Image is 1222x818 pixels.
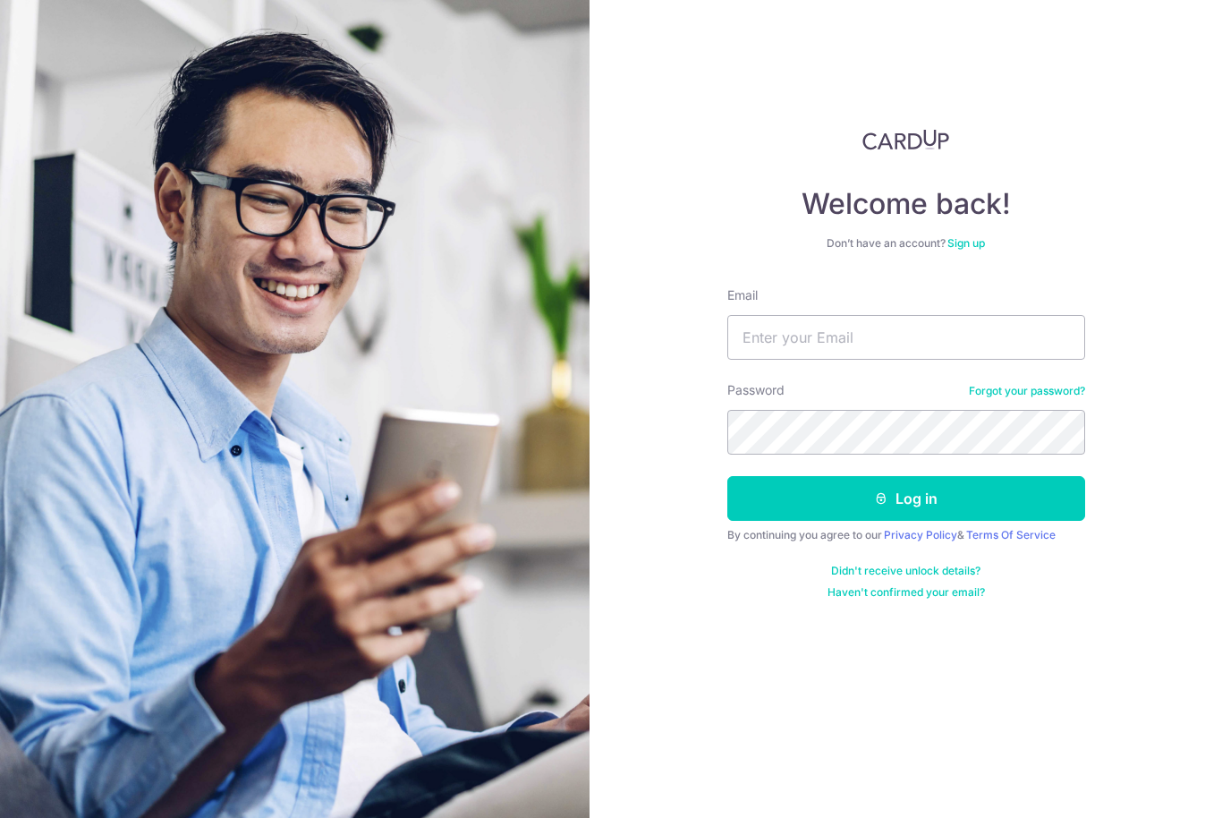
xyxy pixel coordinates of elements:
label: Email [727,286,758,304]
a: Terms Of Service [966,528,1056,541]
a: Forgot your password? [969,384,1085,398]
a: Didn't receive unlock details? [831,564,980,578]
div: By continuing you agree to our & [727,528,1085,542]
label: Password [727,381,785,399]
img: CardUp Logo [862,129,950,150]
div: Don’t have an account? [727,236,1085,251]
h4: Welcome back! [727,186,1085,222]
a: Haven't confirmed your email? [827,585,985,600]
button: Log in [727,476,1085,521]
input: Enter your Email [727,315,1085,360]
a: Sign up [947,236,985,250]
a: Privacy Policy [884,528,957,541]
